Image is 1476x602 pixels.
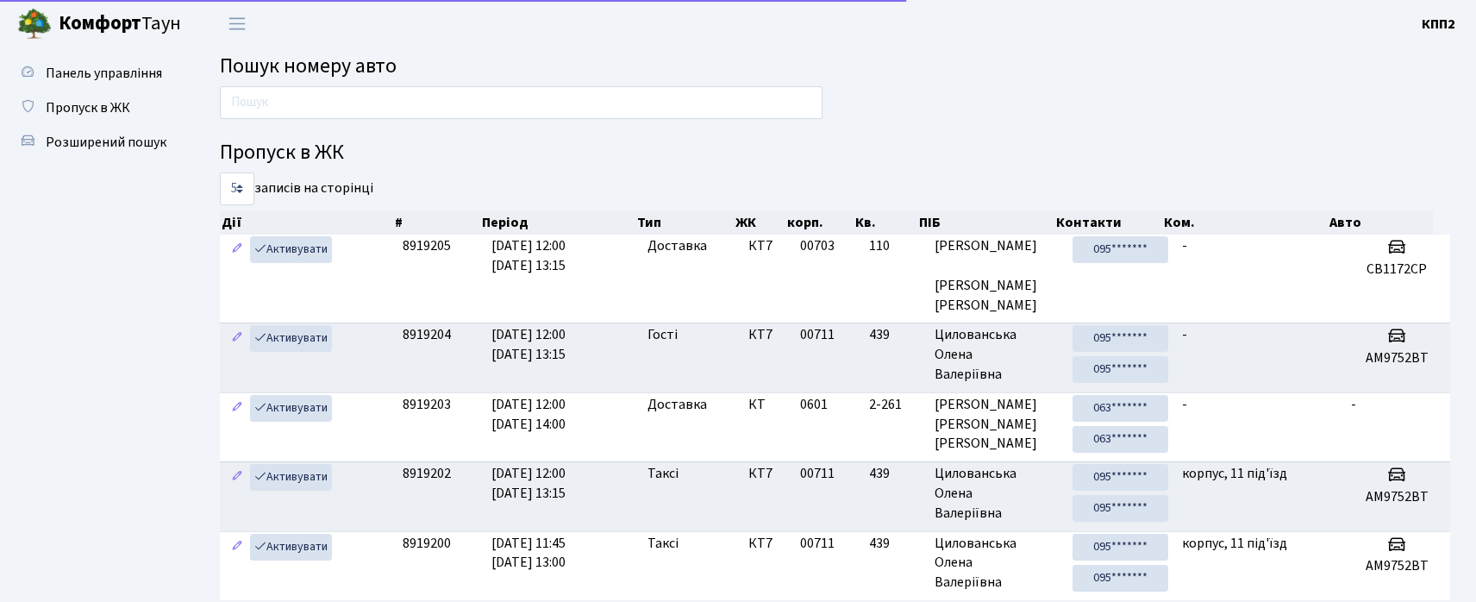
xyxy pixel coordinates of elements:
span: Цилованська Олена Валеріївна [935,325,1060,385]
span: 439 [869,325,921,345]
th: Ком. [1162,210,1329,235]
h5: АМ9752ВТ [1351,350,1443,367]
span: 8919203 [403,395,451,414]
span: Доставка [647,236,707,256]
span: корпус, 11 під'їзд [1182,464,1287,483]
th: корп. [785,210,854,235]
h5: СВ1172СР [1351,261,1443,278]
select: записів на сторінці [220,172,254,205]
span: 00711 [800,325,835,344]
span: Пошук номеру авто [220,51,397,81]
a: Пропуск в ЖК [9,91,181,125]
a: Редагувати [227,236,247,263]
span: [DATE] 12:00 [DATE] 13:15 [491,464,566,503]
th: Авто [1328,210,1433,235]
input: Пошук [220,86,822,119]
th: ЖК [734,210,785,235]
span: - [1182,325,1187,344]
a: Активувати [250,325,332,352]
span: КТ7 [748,534,786,554]
span: 2-261 [869,395,921,415]
th: ПІБ [917,210,1054,235]
a: Активувати [250,395,332,422]
span: Таун [59,9,181,39]
span: [PERSON_NAME] [PERSON_NAME] [PERSON_NAME] [935,395,1060,455]
a: Активувати [250,534,332,561]
span: Панель управління [46,64,162,83]
span: [DATE] 12:00 [DATE] 13:15 [491,236,566,275]
span: 110 [869,236,921,256]
th: Контакти [1054,210,1162,235]
span: 00711 [800,534,835,553]
span: [DATE] 12:00 [DATE] 13:15 [491,325,566,364]
span: Таксі [647,464,679,484]
span: [DATE] 12:00 [DATE] 14:00 [491,395,566,434]
a: Панель управління [9,56,181,91]
span: 0601 [800,395,828,414]
span: Цилованська Олена Валеріївна [935,534,1060,593]
span: - [1182,236,1187,255]
a: Редагувати [227,534,247,561]
button: Переключити навігацію [216,9,259,38]
span: Розширений пошук [46,133,166,152]
span: 439 [869,534,921,554]
th: Період [480,210,635,235]
span: [PERSON_NAME] [PERSON_NAME] [PERSON_NAME] [935,236,1060,315]
a: Розширений пошук [9,125,181,160]
a: Активувати [250,464,332,491]
span: Гості [647,325,678,345]
span: корпус, 11 під'їзд [1182,534,1287,553]
span: Таксі [647,534,679,554]
span: КТ [748,395,786,415]
b: Комфорт [59,9,141,37]
span: [DATE] 11:45 [DATE] 13:00 [491,534,566,573]
label: записів на сторінці [220,172,373,205]
span: 8919200 [403,534,451,553]
span: - [1182,395,1187,414]
span: 8919202 [403,464,451,483]
span: - [1351,395,1356,414]
span: 00711 [800,464,835,483]
a: Редагувати [227,464,247,491]
a: Редагувати [227,395,247,422]
h5: АМ9752ВТ [1351,558,1443,574]
th: Кв. [854,210,918,235]
a: КПП2 [1422,14,1455,34]
span: Цилованська Олена Валеріївна [935,464,1060,524]
span: 8919205 [403,236,451,255]
h5: АМ9752ВТ [1351,489,1443,505]
span: Доставка [647,395,707,415]
span: 00703 [800,236,835,255]
th: # [393,210,480,235]
b: КПП2 [1422,15,1455,34]
span: 439 [869,464,921,484]
span: Пропуск в ЖК [46,98,130,117]
th: Дії [220,210,393,235]
span: 8919204 [403,325,451,344]
span: КТ7 [748,325,786,345]
span: КТ7 [748,236,786,256]
img: logo.png [17,7,52,41]
a: Активувати [250,236,332,263]
h4: Пропуск в ЖК [220,141,1450,166]
span: КТ7 [748,464,786,484]
th: Тип [635,210,735,235]
a: Редагувати [227,325,247,352]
